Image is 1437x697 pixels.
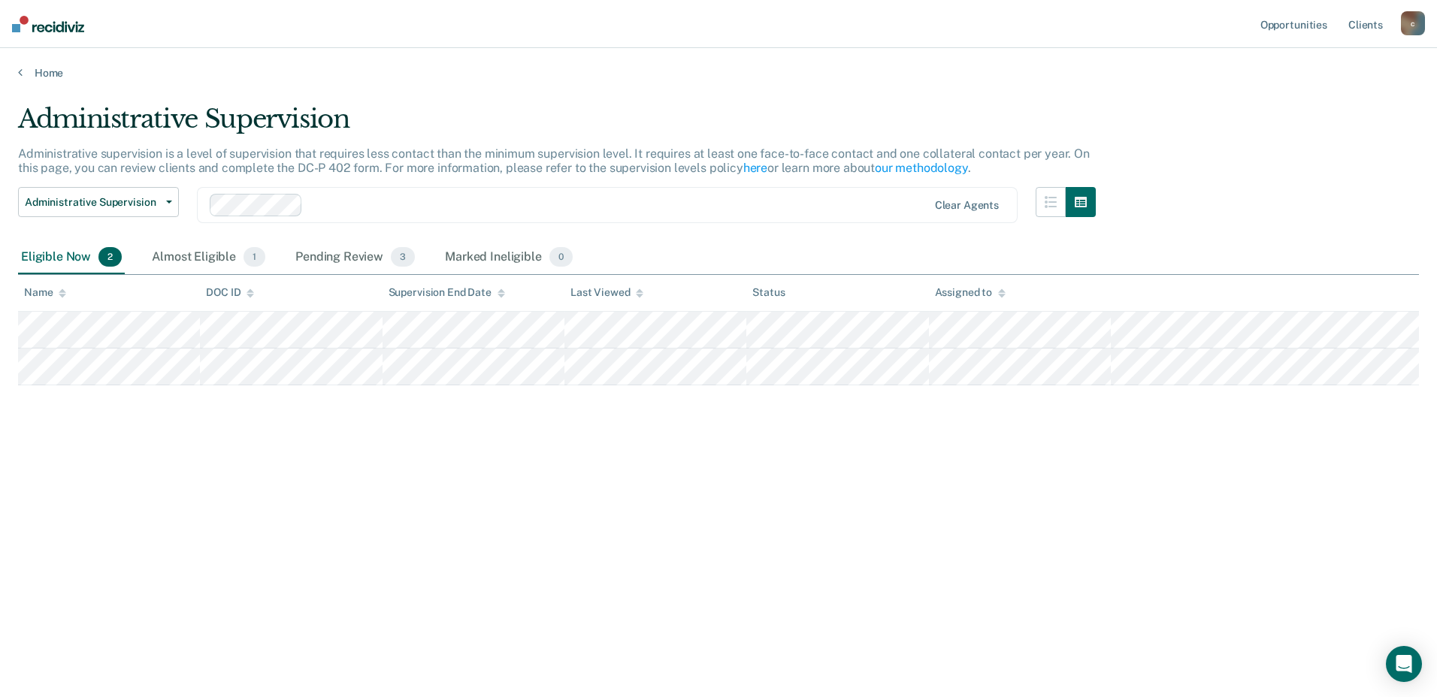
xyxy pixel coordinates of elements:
span: Administrative Supervision [25,196,160,209]
div: Administrative Supervision [18,104,1096,146]
span: 1 [244,247,265,267]
button: c [1401,11,1425,35]
div: Last Viewed [570,286,643,299]
span: 2 [98,247,122,267]
div: DOC ID [206,286,254,299]
a: our methodology [875,161,968,175]
div: Almost Eligible1 [149,241,268,274]
div: Supervision End Date [389,286,505,299]
img: Recidiviz [12,16,84,32]
span: 3 [391,247,415,267]
div: Assigned to [935,286,1006,299]
p: Administrative supervision is a level of supervision that requires less contact than the minimum ... [18,146,1090,175]
button: Administrative Supervision [18,187,179,217]
span: 0 [549,247,573,267]
div: Pending Review3 [292,241,418,274]
a: here [743,161,767,175]
div: Marked Ineligible0 [442,241,576,274]
div: Status [752,286,785,299]
div: Name [24,286,66,299]
div: Eligible Now2 [18,241,125,274]
a: Home [18,66,1419,80]
div: Clear agents [935,199,999,212]
div: Open Intercom Messenger [1386,646,1422,682]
